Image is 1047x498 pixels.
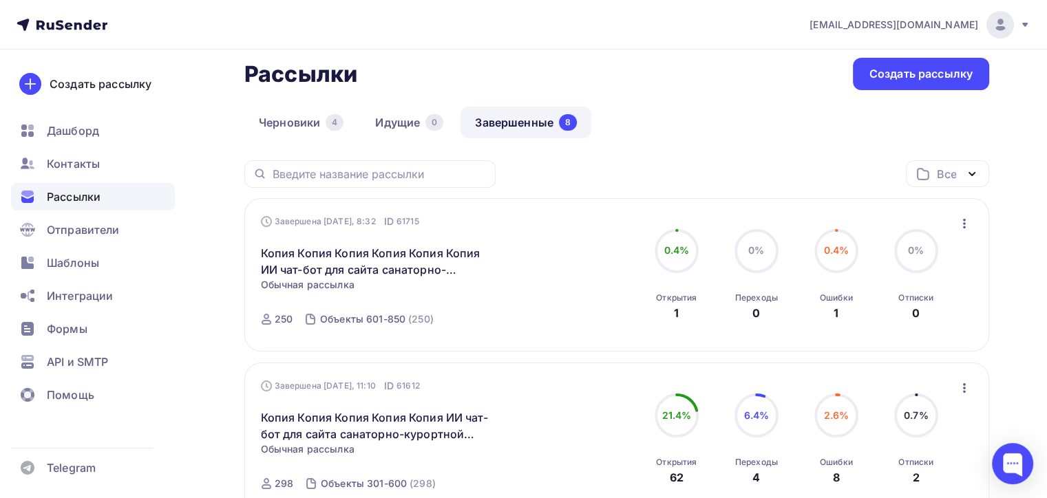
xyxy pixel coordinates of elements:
div: 2 [913,469,920,486]
span: 61612 [396,379,420,393]
a: Дашборд [11,117,175,144]
div: 1 [834,305,838,321]
span: Отправители [47,221,120,238]
a: Формы [11,315,175,343]
span: ID [384,379,394,393]
div: Отписки [898,457,933,468]
a: Объекты 301-600 (298) [319,473,437,495]
div: Объекты 301-600 [321,477,407,490]
a: Рассылки [11,183,175,210]
span: Telegram [47,459,96,476]
div: Создать рассылку [869,66,973,82]
div: Ошибки [820,457,853,468]
span: Обычная рассылка [261,278,355,292]
span: 0.4% [823,244,849,256]
div: Создать рассылку [50,76,151,92]
a: Контакты [11,150,175,177]
div: 4 [752,469,760,486]
span: ID [384,215,394,228]
div: Открытия [656,457,697,468]
a: Шаблоны [11,249,175,277]
span: [EMAIL_ADDRESS][DOMAIN_NAME] [810,18,978,32]
div: Все [937,166,956,182]
a: Объекты 601-850 (250) [319,308,435,330]
div: 8 [559,114,577,131]
button: Все [906,160,989,187]
a: Копия Копия Копия Копия Копия ИИ чат-бот для сайта санаторно-курортной организации [261,409,497,442]
div: 4 [326,114,343,131]
a: Идущие0 [361,107,458,138]
span: Помощь [47,387,94,403]
div: Объекты 601-850 [320,312,405,326]
div: 62 [670,469,684,486]
span: 0% [748,244,764,256]
div: Ошибки [820,292,853,303]
div: Переходы [735,292,778,303]
span: Обычная рассылка [261,442,355,456]
span: Шаблоны [47,255,99,271]
div: (298) [410,477,436,490]
span: Интеграции [47,288,113,304]
div: 8 [833,469,840,486]
span: 0% [908,244,924,256]
div: Переходы [735,457,778,468]
div: Отписки [898,292,933,303]
div: 1 [674,305,679,321]
span: API и SMTP [47,354,108,370]
div: 250 [275,312,293,326]
div: Завершена [DATE], 11:10 [261,379,420,393]
div: 0 [425,114,443,131]
span: Контакты [47,155,100,172]
a: Завершенные8 [461,107,591,138]
div: (250) [408,312,434,326]
div: 0 [912,305,920,321]
div: 0 [752,305,760,321]
h2: Рассылки [244,61,357,88]
div: Завершена [DATE], 8:32 [261,215,419,228]
a: Отправители [11,216,175,243]
a: Копия Копия Копия Копия Копия Копия ИИ чат-бот для сайта санаторно-курортной организации [261,245,497,278]
span: 61715 [396,215,419,228]
span: 0.4% [664,244,689,256]
input: Введите название рассылки [273,166,487,182]
span: 0.7% [904,409,929,421]
a: [EMAIL_ADDRESS][DOMAIN_NAME] [810,11,1030,39]
div: 298 [275,477,293,490]
span: Дашборд [47,122,99,139]
span: 6.4% [743,409,769,421]
span: 21.4% [662,409,691,421]
span: 2.6% [823,409,849,421]
span: Формы [47,321,87,337]
div: Открытия [656,292,697,303]
span: Рассылки [47,188,101,205]
a: Черновики4 [244,107,358,138]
